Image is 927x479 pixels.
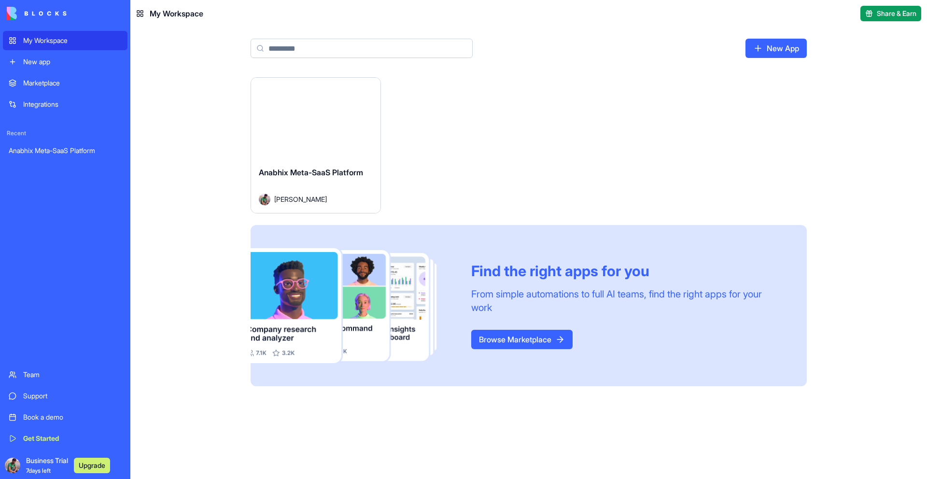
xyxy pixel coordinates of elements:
[7,7,67,20] img: logo
[3,386,127,406] a: Support
[3,141,127,160] a: Anabhix Meta-SaaS Platform
[3,408,127,427] a: Book a demo
[3,129,127,137] span: Recent
[26,456,68,475] span: Business Trial
[274,194,327,204] span: [PERSON_NAME]
[23,434,122,443] div: Get Started
[23,78,122,88] div: Marketplace
[745,39,807,58] a: New App
[74,458,110,473] button: Upgrade
[23,370,122,380] div: Team
[259,194,270,205] img: Avatar
[23,391,122,401] div: Support
[251,77,381,213] a: Anabhix Meta-SaaS PlatformAvatar[PERSON_NAME]
[251,248,456,364] img: Frame_181_egmpey.png
[471,330,573,349] a: Browse Marketplace
[23,99,122,109] div: Integrations
[3,52,127,71] a: New app
[3,429,127,448] a: Get Started
[150,8,203,19] span: My Workspace
[3,95,127,114] a: Integrations
[471,287,784,314] div: From simple automations to full AI teams, find the right apps for your work
[3,365,127,384] a: Team
[23,36,122,45] div: My Workspace
[23,412,122,422] div: Book a demo
[9,146,122,155] div: Anabhix Meta-SaaS Platform
[860,6,921,21] button: Share & Earn
[471,262,784,280] div: Find the right apps for you
[877,9,916,18] span: Share & Earn
[3,31,127,50] a: My Workspace
[26,467,51,474] span: 7 days left
[259,168,363,177] span: Anabhix Meta-SaaS Platform
[23,57,122,67] div: New app
[5,458,20,473] img: ACg8ocIeLwo_0WkYGk5ykND12gY21Y36VX5A8fZTjeNDdHRJJ7kD0nc=s96-c
[3,73,127,93] a: Marketplace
